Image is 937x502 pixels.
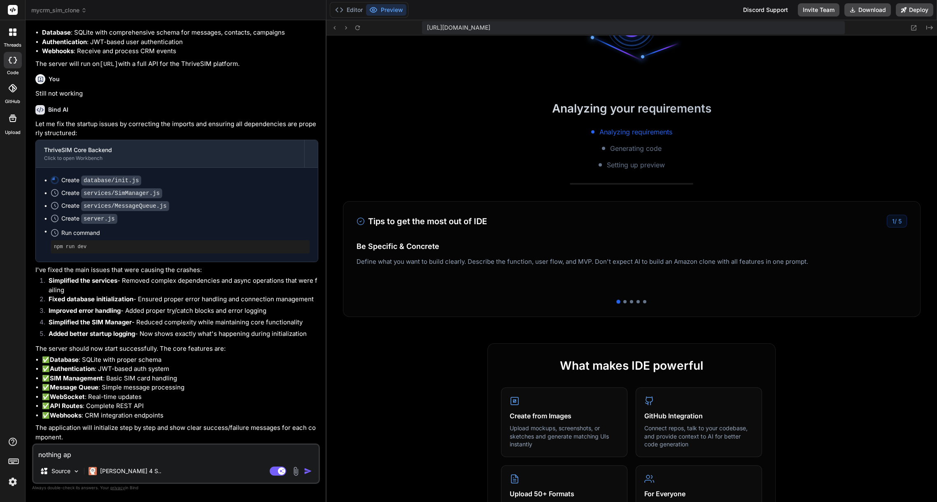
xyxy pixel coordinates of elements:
[599,127,672,137] span: Analyzing requirements
[73,468,80,475] img: Pick Models
[35,344,318,354] p: The server should now start successfully. The core features are:
[42,318,318,329] li: - Reduced complexity while maintaining core functionality
[81,214,117,224] code: server.js
[81,176,141,185] code: database/init.js
[42,329,318,341] li: - Now shows exactly what's happening during initialization
[42,38,318,47] li: : JWT-based user authentication
[50,393,85,401] strong: WebSocket
[54,244,306,250] pre: npm run dev
[35,120,318,138] p: Let me fix the startup issues by correcting the imports and ensuring all dependencies are properl...
[607,160,665,170] span: Setting up preview
[326,100,937,117] h2: Analyzing your requirements
[44,155,296,162] div: Click to open Workbench
[50,356,79,364] strong: Database
[33,445,319,460] textarea: nothing ap
[49,318,132,326] strong: Simplified the SIM Manager
[896,3,933,16] button: Deploy
[42,392,318,402] li: ✅ : Real-time updates
[291,467,301,476] img: attachment
[357,215,487,228] h3: Tips to get the most out of IDE
[510,424,619,448] p: Upload mockups, screenshots, or sketches and generate matching UIs instantly
[31,6,87,14] span: mycrm_sim_clone
[798,3,839,16] button: Invite Team
[61,176,141,185] div: Create
[110,485,125,490] span: privacy
[644,489,753,499] h4: For Everyone
[61,229,310,237] span: Run command
[50,402,83,410] strong: API Routes
[49,295,133,303] strong: Fixed database initialization
[7,69,19,76] label: code
[887,215,907,228] div: /
[42,28,318,38] li: : SQLite with comprehensive schema for messages, contacts, campaigns
[49,75,60,83] h6: You
[644,411,753,421] h4: GitHub Integration
[48,106,68,114] h6: Bind AI
[44,146,296,154] div: ThriveSIM Core Backend
[81,188,162,198] code: services/SimManager.js
[42,364,318,374] li: ✅ : JWT-based auth system
[100,61,118,68] code: [URL]
[304,467,312,475] img: icon
[366,4,406,16] button: Preview
[61,202,169,210] div: Create
[6,475,20,489] img: settings
[42,28,71,36] strong: Database
[332,4,366,16] button: Editor
[49,307,121,314] strong: Improved error handling
[357,241,907,252] h4: Be Specific & Concrete
[42,374,318,383] li: ✅ : Basic SIM card handling
[49,277,117,284] strong: Simplified the services
[42,19,98,27] strong: Real-time Updates
[5,129,21,136] label: Upload
[42,306,318,318] li: - Added proper try/catch blocks and error logging
[42,355,318,365] li: ✅ : SQLite with proper schema
[35,423,318,442] p: The application will initialize step by step and show clear success/failure messages for each com...
[844,3,891,16] button: Download
[50,365,95,373] strong: Authentication
[42,47,74,55] strong: Webhooks
[61,214,117,223] div: Create
[42,401,318,411] li: ✅ : Complete REST API
[892,218,895,225] span: 1
[35,59,318,70] p: The server will run on with a full API for the ThriveSIM platform.
[738,3,793,16] div: Discord Support
[35,89,318,99] p: Still not working
[644,424,753,448] p: Connect repos, talk to your codebase, and provide context to AI for better code generation
[36,140,304,167] button: ThriveSIM Core BackendClick to open Workbench
[42,47,318,56] li: : Receive and process CRM events
[49,330,135,338] strong: Added better startup logging
[501,357,762,374] h2: What makes IDE powerful
[898,218,902,225] span: 5
[32,484,320,492] p: Always double-check its answers. Your in Bind
[50,411,82,419] strong: Webhooks
[61,189,162,197] div: Create
[42,38,87,46] strong: Authentication
[42,276,318,295] li: - Removed complex dependencies and async operations that were failing
[42,383,318,392] li: ✅ : Simple message processing
[35,265,318,275] p: I've fixed the main issues that were causing the crashes:
[510,411,619,421] h4: Create from Images
[51,467,70,475] p: Source
[100,467,161,475] p: [PERSON_NAME] 4 S..
[5,98,20,105] label: GitHub
[42,411,318,420] li: ✅ : CRM integration endpoints
[427,23,490,32] span: [URL][DOMAIN_NAME]
[89,467,97,475] img: Claude 4 Sonnet
[81,201,169,211] code: services/MessageQueue.js
[50,383,98,391] strong: Message Queue
[4,42,21,49] label: threads
[42,295,318,306] li: - Ensured proper error handling and connection management
[50,374,103,382] strong: SIM Management
[610,143,662,153] span: Generating code
[510,489,619,499] h4: Upload 50+ Formats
